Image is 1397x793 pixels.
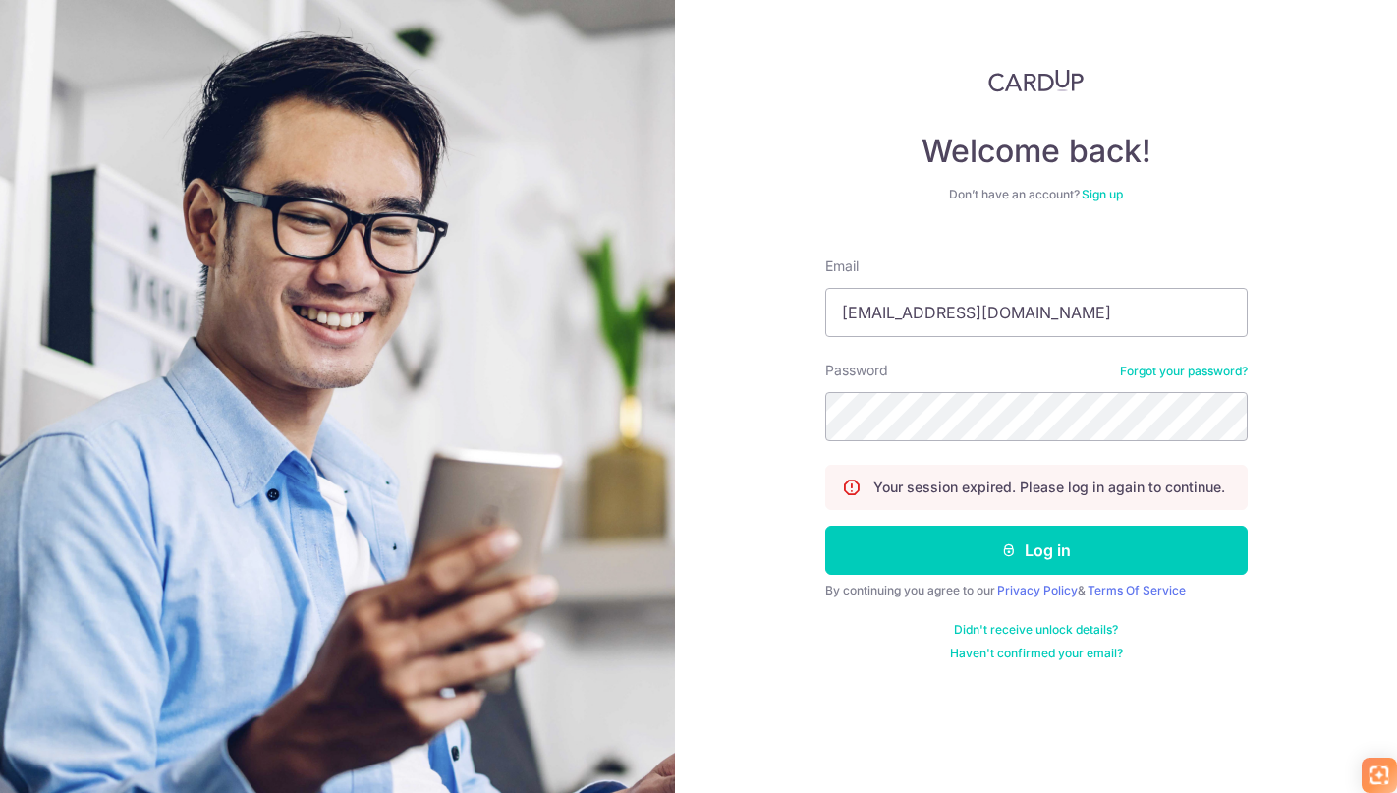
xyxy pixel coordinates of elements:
[1120,364,1248,379] a: Forgot your password?
[825,256,859,276] label: Email
[950,646,1123,661] a: Haven't confirmed your email?
[1082,187,1123,201] a: Sign up
[825,132,1248,171] h4: Welcome back!
[825,288,1248,337] input: Enter your Email
[825,187,1248,202] div: Don’t have an account?
[873,478,1225,497] p: Your session expired. Please log in again to continue.
[988,69,1085,92] img: CardUp Logo
[825,361,888,380] label: Password
[825,526,1248,575] button: Log in
[954,622,1118,638] a: Didn't receive unlock details?
[997,583,1078,597] a: Privacy Policy
[1088,583,1186,597] a: Terms Of Service
[825,583,1248,598] div: By continuing you agree to our &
